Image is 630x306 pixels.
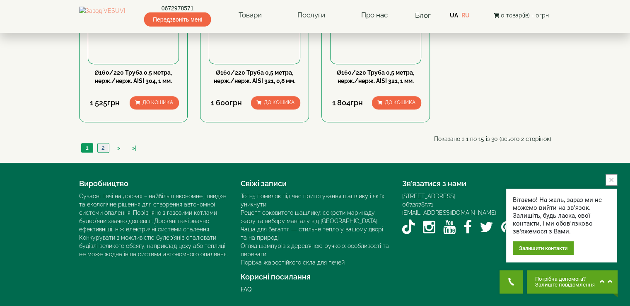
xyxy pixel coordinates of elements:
[443,217,456,238] a: YouTube VESUVI
[241,273,390,281] h4: Корисні посилання
[241,243,389,257] a: Огляд шампурів з дерев’яною ручкою: особливості та переваги
[241,209,377,224] a: Рецепт соковитого шашлику: секрети маринаду, жару та вибору мангалу від [GEOGRAPHIC_DATA]
[113,144,124,153] a: >
[372,96,421,109] button: До кошика
[144,4,211,12] a: 0672978571
[415,11,431,19] a: Блог
[337,69,414,84] a: Ø160/220 Труба 0,5 метра, нерж./нерж. АISI 321, 1 мм.
[450,12,458,19] a: UA
[513,196,610,236] div: Вітаємо! На жаль, зараз ми не можемо вийти на зв'язок. Залишіть, будь ласка, свої контакти, і ми ...
[402,192,551,200] div: [STREET_ADDRESS]
[500,12,548,19] span: 0 товар(ів) - 0грн
[144,12,211,27] span: Передзвоніть мені
[527,270,618,294] button: Chat button
[501,217,514,238] a: Pinterest VESUVI
[209,97,244,108] div: 1 600грн
[142,100,173,105] span: До кошика
[79,7,125,24] img: Завод VESUVI
[230,6,270,25] a: Товари
[480,217,493,238] a: Twitter / X VESUVI
[86,144,89,151] span: 1
[330,97,365,108] div: 1 804грн
[461,12,470,19] a: RU
[79,180,228,188] h4: Виробництво
[241,193,384,208] a: Топ-5 помилок під час приготування шашлику і як їх уникнути
[535,282,595,288] span: Залиште повідомлення
[535,276,595,282] span: Потрібна допомога?
[264,100,294,105] span: До кошика
[402,180,551,188] h4: Зв’язатися з нами
[402,209,496,216] a: [EMAIL_ADDRESS][DOMAIN_NAME]
[79,192,228,258] div: Сучасні печі на дровах – найбільш економне, швидке та екологічне рішення для створення автономної...
[94,69,172,84] a: Ø160/220 Труба 0,5 метра, нерж./нерж. АISI 304, 1 мм.
[402,201,433,208] a: 0672978571
[214,69,295,84] a: Ø160/220 Труба 0,5 метра, нерж./нерж. АISI 321, 0,8 мм.
[513,241,574,255] div: Залишити контакти
[385,100,415,105] span: До кошика
[241,226,383,241] a: Чаша для багаття — стильне тепло у вашому дворі та на природі
[251,96,300,109] button: До кошика
[128,144,141,153] a: >|
[130,96,179,109] button: До кошика
[500,270,523,294] button: Get Call button
[241,259,345,266] a: Порізка жаростійкого скла для печей
[423,217,435,238] a: Instagram VESUVI
[97,143,109,152] a: 2
[315,135,558,143] div: Показано з 1 по 15 із 30 (всього 2 сторінок)
[491,11,551,20] button: 0 товар(ів) - 0грн
[241,286,251,293] a: FAQ
[402,217,415,238] a: TikTok VESUVI
[241,180,390,188] h4: Свіжі записи
[289,6,333,25] a: Послуги
[352,6,396,25] a: Про нас
[88,97,122,108] div: 1 525грн
[463,217,472,238] a: Facebook VESUVI
[606,174,617,186] button: close button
